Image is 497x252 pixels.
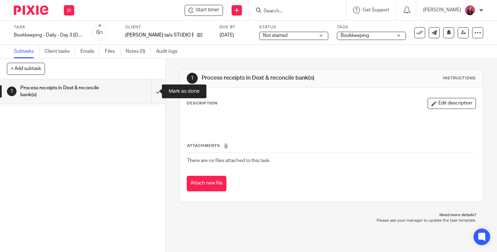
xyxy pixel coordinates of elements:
button: Attach new file [187,176,226,191]
label: Client [125,24,211,30]
img: Pixie [14,6,48,15]
span: Bookkeeping [341,33,369,38]
a: Client tasks [45,45,75,58]
p: Need more details? [186,212,476,218]
a: Audit logs [156,45,183,58]
p: Please ask your manager to update the task template. [186,218,476,223]
span: Attachments [187,144,220,148]
span: Get Support [363,8,389,12]
h1: Process receipts in Dext & reconcile bank(s) [202,74,346,82]
span: [DATE] [220,33,234,38]
button: Edit description [428,98,476,109]
h1: Process receipts in Dext & reconcile bank(s) [20,83,103,100]
label: Tags [337,24,406,30]
small: /1 [99,31,103,35]
label: Task [14,24,83,30]
a: Emails [80,45,100,58]
div: Bookkeeping - Daily - Day 3 Wednesday [14,32,83,39]
div: Instructions [443,75,476,81]
p: Description [187,101,217,106]
input: Search [263,8,325,14]
label: Due by [220,24,251,30]
div: 0 [96,29,103,37]
div: Bookkeeping - Daily - Day 3 [DATE] [14,32,83,39]
p: [PERSON_NAME] [423,7,461,13]
img: 21.png [465,5,476,16]
span: Not started [263,33,288,38]
span: Start timer [196,7,219,14]
label: Status [259,24,328,30]
div: 1 [187,73,198,84]
a: Notes (0) [126,45,151,58]
div: Erin McKinley-Norris ta/s STUDIO EMN - Bookkeeping - Daily - Day 3 Wednesday [185,5,223,16]
span: There are no files attached to this task. [187,158,270,163]
p: [PERSON_NAME] ta/s STUDIO EMN [125,32,194,39]
a: Subtasks [14,45,39,58]
button: + Add subtask [7,63,45,74]
a: Files [105,45,120,58]
div: 1 [7,87,17,96]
